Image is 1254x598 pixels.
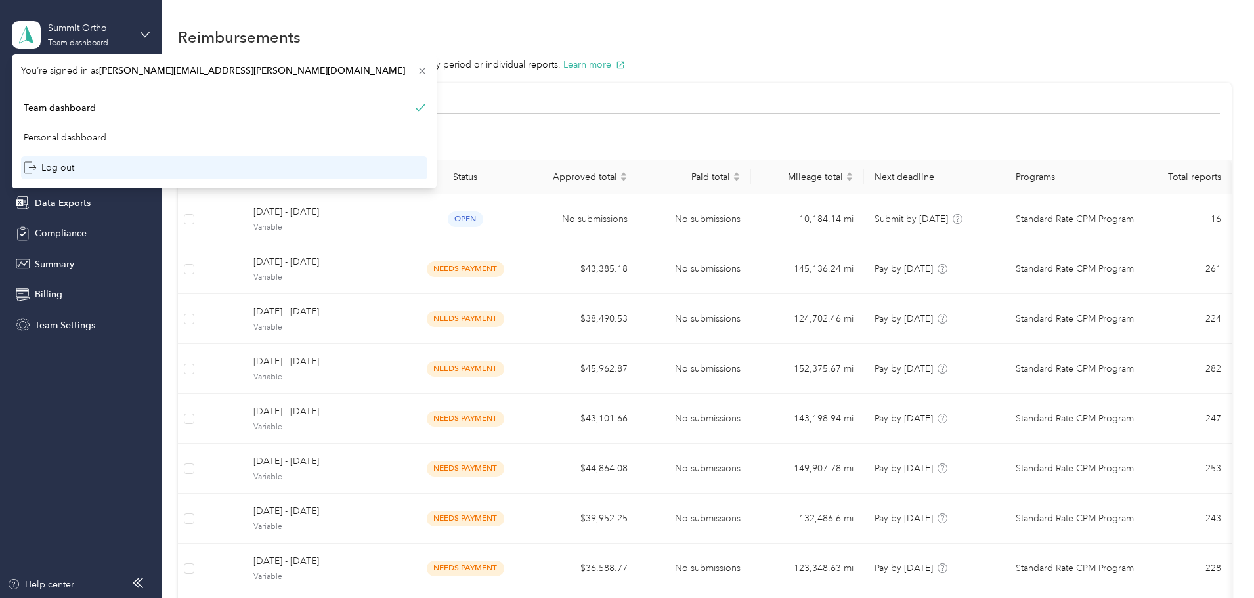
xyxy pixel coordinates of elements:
[638,194,751,244] td: No submissions
[638,344,751,394] td: No submissions
[620,175,628,183] span: caret-down
[751,244,864,294] td: 145,136.24 mi
[638,294,751,344] td: No submissions
[751,444,864,494] td: 149,907.78 mi
[427,311,504,326] span: needs payment
[649,171,730,182] span: Paid total
[1146,494,1231,544] td: 243
[751,544,864,593] td: 123,348.63 mi
[1146,394,1231,444] td: 247
[864,160,1005,194] th: Next deadline
[35,318,95,332] span: Team Settings
[427,511,504,526] span: needs payment
[525,194,638,244] td: No submissions
[1146,244,1231,294] td: 261
[536,171,617,182] span: Approved total
[253,521,395,533] span: Variable
[525,294,638,344] td: $38,490.53
[1016,262,1134,276] span: Standard Rate CPM Program
[846,175,854,183] span: caret-down
[733,175,741,183] span: caret-down
[253,272,395,284] span: Variable
[875,363,933,374] span: Pay by [DATE]
[525,444,638,494] td: $44,864.08
[1146,344,1231,394] td: 282
[416,171,515,182] div: Status
[638,244,751,294] td: No submissions
[21,64,427,77] span: You’re signed in as
[253,404,395,419] span: [DATE] - [DATE]
[525,344,638,394] td: $45,962.87
[525,394,638,444] td: $43,101.66
[875,563,933,574] span: Pay by [DATE]
[875,413,933,424] span: Pay by [DATE]
[733,170,741,178] span: caret-up
[448,211,483,226] span: open
[1016,412,1134,426] span: Standard Rate CPM Program
[563,58,625,72] button: Learn more
[1016,312,1134,326] span: Standard Rate CPM Program
[751,494,864,544] td: 132,486.6 mi
[525,494,638,544] td: $39,952.25
[253,471,395,483] span: Variable
[178,30,301,44] h1: Reimbursements
[35,196,91,210] span: Data Exports
[1005,160,1146,194] th: Programs
[253,554,395,568] span: [DATE] - [DATE]
[638,494,751,544] td: No submissions
[1016,511,1134,526] span: Standard Rate CPM Program
[253,305,395,319] span: [DATE] - [DATE]
[875,463,933,474] span: Pay by [DATE]
[751,394,864,444] td: 143,198.94 mi
[48,39,108,47] div: Team dashboard
[253,322,395,333] span: Variable
[875,263,933,274] span: Pay by [DATE]
[427,561,504,576] span: needs payment
[1180,524,1254,598] iframe: Everlance-gr Chat Button Frame
[253,205,395,219] span: [DATE] - [DATE]
[35,257,74,271] span: Summary
[253,222,395,234] span: Variable
[762,171,843,182] span: Mileage total
[751,194,864,244] td: 10,184.14 mi
[525,160,638,194] th: Approved total
[875,513,933,524] span: Pay by [DATE]
[1016,461,1134,476] span: Standard Rate CPM Program
[24,161,74,175] div: Log out
[253,255,395,269] span: [DATE] - [DATE]
[1016,561,1134,576] span: Standard Rate CPM Program
[253,354,395,369] span: [DATE] - [DATE]
[1146,294,1231,344] td: 224
[875,213,948,224] span: Submit by [DATE]
[48,21,130,35] div: Summit Ortho
[1146,160,1231,194] th: Total reports
[1016,212,1134,226] span: Standard Rate CPM Program
[253,421,395,433] span: Variable
[751,160,864,194] th: Mileage total
[253,504,395,519] span: [DATE] - [DATE]
[525,544,638,593] td: $36,588.77
[24,131,106,144] div: Personal dashboard
[427,261,504,276] span: needs payment
[253,372,395,383] span: Variable
[427,361,504,376] span: needs payment
[846,170,854,178] span: caret-up
[1146,544,1231,593] td: 228
[35,288,62,301] span: Billing
[24,101,96,115] div: Team dashboard
[7,578,74,591] button: Help center
[875,313,933,324] span: Pay by [DATE]
[178,58,1232,72] p: Run reimbursements like you run payroll. Approve a whole pay period or individual reports.
[638,394,751,444] td: No submissions
[1146,444,1231,494] td: 253
[638,544,751,593] td: No submissions
[253,571,395,583] span: Variable
[35,226,87,240] span: Compliance
[427,411,504,426] span: needs payment
[751,294,864,344] td: 124,702.46 mi
[1016,362,1134,376] span: Standard Rate CPM Program
[620,170,628,178] span: caret-up
[427,461,504,476] span: needs payment
[525,244,638,294] td: $43,385.18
